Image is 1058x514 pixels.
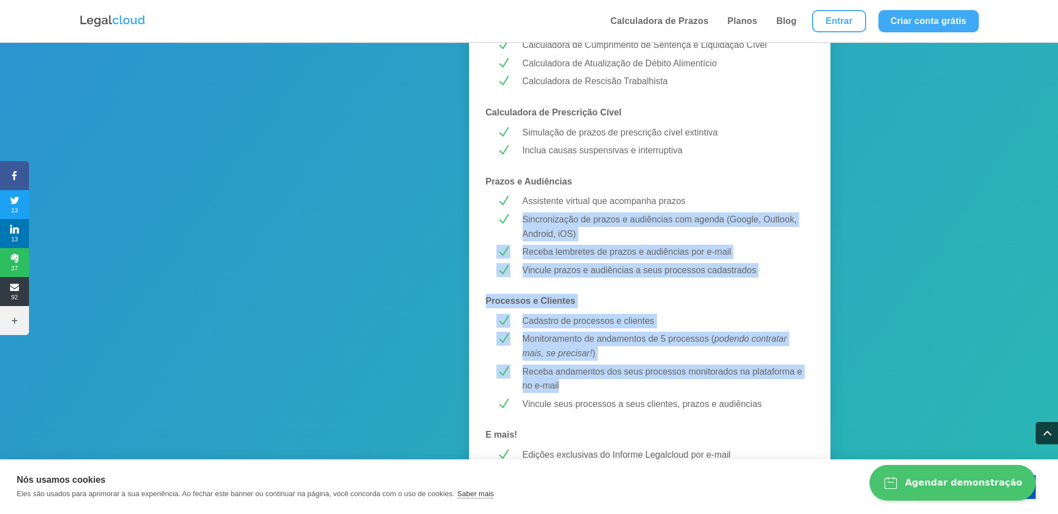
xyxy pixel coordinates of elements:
[523,314,803,328] p: Cadastro de processos e clientes
[496,332,510,346] span: N
[523,74,803,89] p: Calculadora de Rescisão Trabalhista
[878,10,979,32] a: Criar conta grátis
[496,365,510,379] span: N
[496,314,510,328] span: N
[496,74,510,88] span: N
[523,334,787,358] em: podendo contratar mais, se precisar!
[812,10,866,32] a: Entrar
[523,212,803,241] p: Sincronização de prazos e audiências com agenda (Google, Outlook, Android, iOS)
[523,263,803,278] p: Vincule prazos e audiências a seus processos cadastrados
[486,177,572,186] strong: Prazos e Audiências
[79,14,146,28] img: Logo da Legalcloud
[496,125,510,139] span: N
[496,245,510,259] span: N
[523,332,803,360] p: Monitoramento de andamentos de 5 processos ( )
[523,448,803,462] p: Edições exclusivas do Informe Legalcloud por e-mail
[17,475,105,484] strong: Nós usamos cookies
[496,143,510,157] span: N
[496,194,510,208] span: N
[486,430,518,439] strong: E mais!
[486,108,622,117] strong: Calculadora de Prescrição Cível
[486,296,576,306] strong: Processos e Clientes
[496,448,510,462] span: N
[457,489,494,498] a: Saber mais
[496,212,510,226] span: N
[17,489,455,498] p: Eles são usados para aprimorar a sua experiência. Ao fechar este banner ou continuar na página, v...
[523,38,803,52] p: Calculadora de Cumprimento de Sentença e Liquidação Cível
[496,263,510,277] span: N
[523,125,803,140] p: Simulação de prazos de prescrição cível extintiva
[523,56,803,71] p: Calculadora de Atualização de Débito Alimentício
[496,397,510,411] span: N
[523,143,803,158] p: Inclua causas suspensivas e interruptiva
[523,397,803,411] p: Vincule seus processos a seus clientes, prazos e audiências
[523,365,803,393] p: Receba andamentos dos seus processos monitorados na plataforma e no e-mail
[523,194,803,208] p: Assistente virtual que acompanha prazos
[523,245,803,259] p: Receba lembretes de prazos e audiências por e-mail
[496,56,510,70] span: N
[496,38,510,52] span: N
